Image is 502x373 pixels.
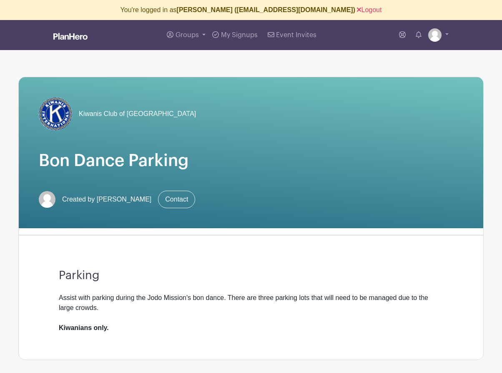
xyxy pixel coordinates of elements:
[176,32,199,38] span: Groups
[39,191,55,208] img: default-ce2991bfa6775e67f084385cd625a349d9dcbb7a52a09fb2fda1e96e2d18dcdb.png
[357,6,382,13] a: Logout
[264,20,320,50] a: Event Invites
[62,194,151,204] span: Created by [PERSON_NAME]
[39,151,463,171] h1: Bon Dance Parking
[428,28,442,42] img: default-ce2991bfa6775e67f084385cd625a349d9dcbb7a52a09fb2fda1e96e2d18dcdb.png
[59,293,443,333] div: Assist with parking during the Jodo Mission's bon dance. There are three parking lots that will n...
[209,20,261,50] a: My Signups
[177,6,355,13] b: [PERSON_NAME] ([EMAIL_ADDRESS][DOMAIN_NAME])
[59,269,443,283] h3: Parking
[221,32,258,38] span: My Signups
[158,191,195,208] a: Contact
[276,32,316,38] span: Event Invites
[163,20,209,50] a: Groups
[59,324,109,331] strong: Kiwanians only.
[39,97,72,131] img: KI_seal_color.jpg
[79,109,196,119] span: Kiwanis Club of [GEOGRAPHIC_DATA]
[53,33,88,40] img: logo_white-6c42ec7e38ccf1d336a20a19083b03d10ae64f83f12c07503d8b9e83406b4c7d.svg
